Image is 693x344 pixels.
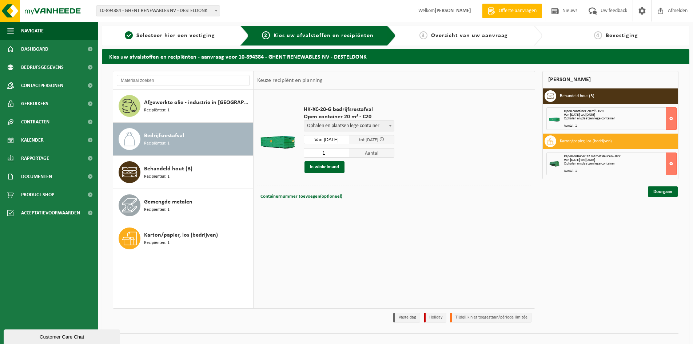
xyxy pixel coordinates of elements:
button: Bedrijfsrestafval Recipiënten: 1 [113,123,253,156]
a: 1Selecteer hier een vestiging [105,31,234,40]
span: Gemengde metalen [144,198,192,206]
span: Overzicht van uw aanvraag [431,33,508,39]
span: HK-XC-20-G bedrijfsrestafval [304,106,394,113]
span: Open container 20 m³ - C20 [304,113,394,120]
span: Ophalen en plaatsen lege container [304,121,394,131]
button: Behandeld hout (B) Recipiënten: 1 [113,156,253,189]
span: Acceptatievoorwaarden [21,204,80,222]
a: Doorgaan [648,186,678,197]
span: Behandeld hout (B) [144,165,192,173]
div: Aantal: 1 [564,169,676,173]
li: Tijdelijk niet toegestaan/période limitée [450,313,531,323]
span: 10-894384 - GHENT RENEWABLES NV - DESTELDONK [96,5,220,16]
span: Product Shop [21,186,54,204]
div: [PERSON_NAME] [542,71,678,88]
span: Contactpersonen [21,76,63,95]
span: Offerte aanvragen [497,7,538,15]
li: Holiday [424,313,446,323]
span: Rapportage [21,149,49,167]
span: 2 [262,31,270,39]
a: Offerte aanvragen [482,4,542,18]
span: Contracten [21,113,49,131]
input: Selecteer datum [304,135,349,144]
span: Selecteer hier een vestiging [136,33,215,39]
span: Dashboard [21,40,48,58]
button: Afgewerkte olie - industrie in [GEOGRAPHIC_DATA] Recipiënten: 1 [113,90,253,123]
span: Recipiënten: 1 [144,107,170,114]
input: Materiaal zoeken [117,75,250,86]
span: Afgewerkte olie - industrie in [GEOGRAPHIC_DATA] [144,98,251,107]
button: Gemengde metalen Recipiënten: 1 [113,189,253,222]
span: Navigatie [21,22,44,40]
span: Recipiënten: 1 [144,173,170,180]
button: In winkelmand [304,161,344,173]
h2: Kies uw afvalstoffen en recipiënten - aanvraag voor 10-894384 - GHENT RENEWABLES NV - DESTELDONK [102,49,689,63]
h3: Karton/papier, los (bedrijven) [560,135,612,147]
strong: Van [DATE] tot [DATE] [564,113,595,117]
li: Vaste dag [393,313,420,323]
span: 4 [594,31,602,39]
span: Bedrijfsgegevens [21,58,64,76]
span: Kies uw afvalstoffen en recipiënten [274,33,374,39]
span: Kapelcontainer 22 m³ met deuren - K22 [564,154,621,158]
span: Bevestiging [606,33,638,39]
span: Containernummer toevoegen(optioneel) [260,194,342,199]
span: Aantal [349,148,395,158]
span: Karton/papier, los (bedrijven) [144,231,218,240]
button: Containernummer toevoegen(optioneel) [260,191,343,202]
button: Karton/papier, los (bedrijven) Recipiënten: 1 [113,222,253,255]
div: Ophalen en plaatsen lege container [564,162,676,166]
strong: [PERSON_NAME] [435,8,471,13]
span: tot [DATE] [359,138,378,142]
div: Aantal: 1 [564,124,676,128]
iframe: chat widget [4,328,122,344]
span: 3 [419,31,427,39]
div: Keuze recipiënt en planning [254,71,326,90]
span: Kalender [21,131,44,149]
span: 10-894384 - GHENT RENEWABLES NV - DESTELDONK [96,6,220,16]
span: Documenten [21,167,52,186]
span: Recipiënten: 1 [144,240,170,246]
span: Bedrijfsrestafval [144,131,184,140]
span: Recipiënten: 1 [144,206,170,213]
span: Gebruikers [21,95,48,113]
div: Ophalen en plaatsen lege container [564,117,676,120]
span: Ophalen en plaatsen lege container [304,120,394,131]
span: 1 [125,31,133,39]
h3: Behandeld hout (B) [560,90,594,102]
span: Recipiënten: 1 [144,140,170,147]
span: Open container 20 m³ - C20 [564,109,604,113]
strong: Van [DATE] tot [DATE] [564,158,595,162]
